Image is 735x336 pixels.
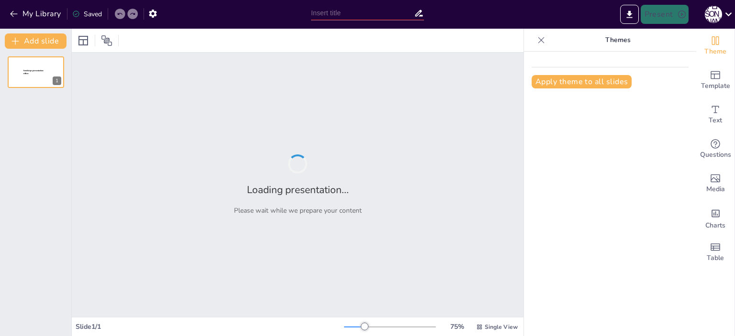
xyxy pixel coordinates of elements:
div: 75 % [445,322,468,331]
div: Slide 1 / 1 [76,322,344,331]
div: Add text boxes [696,98,735,132]
span: Media [706,184,725,195]
span: Table [707,253,724,263]
span: Charts [705,220,725,231]
div: Add images, graphics, shapes or video [696,166,735,201]
div: Add a table [696,235,735,270]
span: Questions [700,150,731,160]
input: Insert title [311,6,414,20]
div: Saved [72,10,102,19]
p: Please wait while we prepare your content [234,206,362,215]
button: Export to PowerPoint [620,5,639,24]
div: Change the overall theme [696,29,735,63]
div: Add charts and graphs [696,201,735,235]
p: Themes [549,29,687,52]
span: Single View [485,323,518,331]
div: Layout [76,33,91,48]
div: Get real-time input from your audience [696,132,735,166]
div: Add ready made slides [696,63,735,98]
span: Theme [704,46,726,57]
button: Present [641,5,689,24]
div: 1 [53,76,61,85]
div: С [PERSON_NAME] [705,6,722,23]
button: Apply theme to all slides [532,75,632,88]
div: 1 [8,56,64,88]
span: Text [709,115,722,126]
span: Sendsteps presentation editor [23,70,44,75]
button: My Library [7,6,65,22]
span: Template [701,81,730,91]
button: Add slide [5,33,67,49]
button: С [PERSON_NAME] [705,5,722,24]
span: Position [101,35,112,46]
h2: Loading presentation... [247,183,349,196]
